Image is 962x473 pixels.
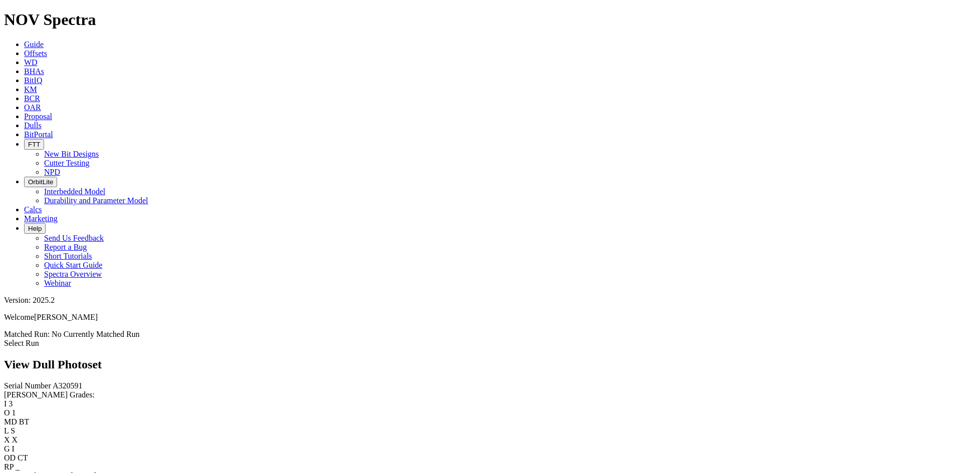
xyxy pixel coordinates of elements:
a: Guide [24,40,44,49]
label: O [4,408,10,417]
div: [PERSON_NAME] Grades: [4,390,958,399]
a: Select Run [4,339,39,347]
span: 1 [12,408,16,417]
label: I [4,399,7,408]
a: New Bit Designs [44,150,99,158]
a: Short Tutorials [44,252,92,260]
button: Help [24,223,46,234]
label: RP [4,462,14,471]
label: MD [4,417,17,426]
a: Durability and Parameter Model [44,196,148,205]
span: No Currently Matched Run [52,330,140,338]
a: Offsets [24,49,47,58]
label: G [4,444,10,453]
a: Quick Start Guide [44,261,102,269]
span: Help [28,225,42,232]
a: BitIQ [24,76,42,85]
span: X [12,435,18,444]
span: I [12,444,15,453]
label: X [4,435,10,444]
span: S [11,426,15,435]
a: Proposal [24,112,52,121]
a: Dulls [24,121,42,130]
label: OD [4,453,16,462]
a: BCR [24,94,40,103]
a: BitPortal [24,130,53,139]
a: Spectra Overview [44,270,102,278]
span: A320591 [53,381,83,390]
a: KM [24,85,37,94]
label: L [4,426,9,435]
a: Cutter Testing [44,159,90,167]
a: WD [24,58,38,67]
h1: NOV Spectra [4,11,958,29]
a: Report a Bug [44,243,87,251]
span: Matched Run: [4,330,50,338]
span: FTT [28,141,40,148]
p: Welcome [4,313,958,322]
span: BT [19,417,29,426]
h2: View Dull Photoset [4,358,958,371]
span: CT [18,453,28,462]
a: Marketing [24,214,58,223]
span: [PERSON_NAME] [34,313,98,321]
span: _ [16,462,20,471]
button: OrbitLite [24,177,57,187]
button: FTT [24,139,44,150]
div: Version: 2025.2 [4,296,958,305]
a: Interbedded Model [44,187,105,196]
span: 3 [9,399,13,408]
a: Send Us Feedback [44,234,104,242]
a: NPD [44,168,60,176]
a: OAR [24,103,41,112]
a: BHAs [24,67,44,76]
span: OrbitLite [28,178,53,186]
a: Webinar [44,279,71,287]
label: Serial Number [4,381,51,390]
a: Calcs [24,205,42,214]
